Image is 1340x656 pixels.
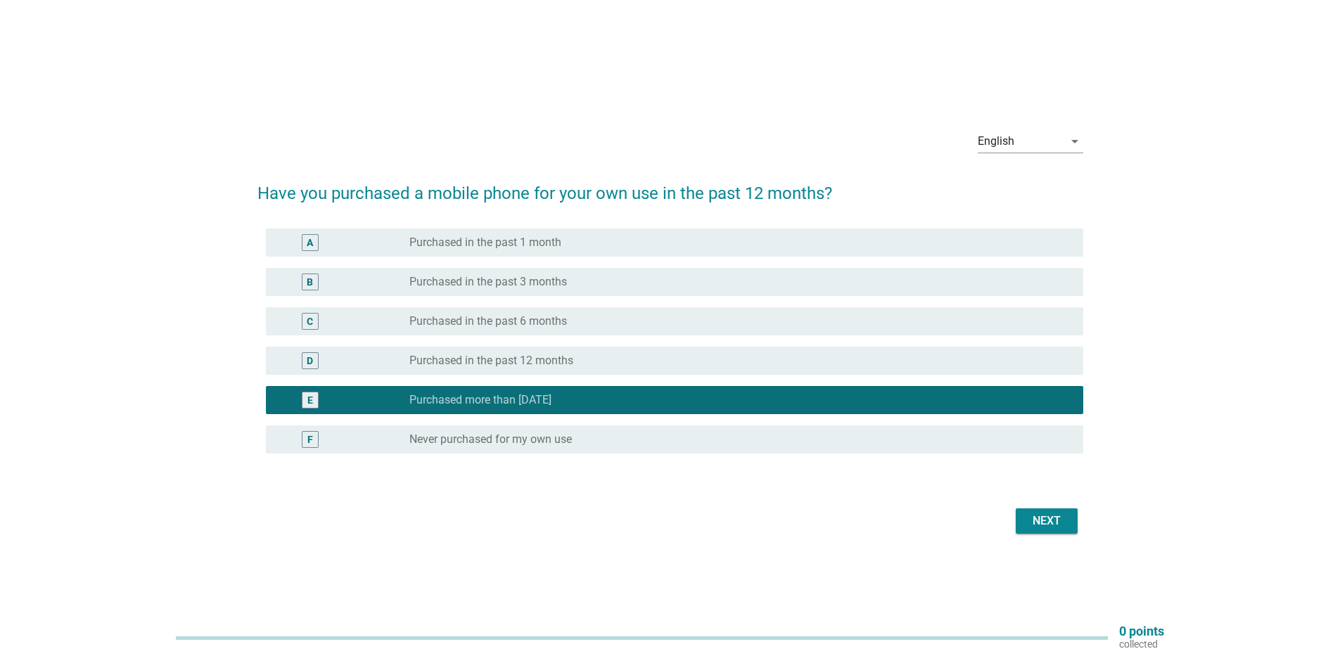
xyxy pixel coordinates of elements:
[307,353,313,368] div: D
[409,236,561,250] label: Purchased in the past 1 month
[409,275,567,289] label: Purchased in the past 3 months
[409,314,567,328] label: Purchased in the past 6 months
[257,167,1083,206] h2: Have you purchased a mobile phone for your own use in the past 12 months?
[307,432,313,446] div: F
[1066,133,1083,150] i: arrow_drop_down
[307,235,313,250] div: A
[1119,638,1164,650] p: collected
[409,393,551,407] label: Purchased more than [DATE]
[1119,625,1164,638] p: 0 points
[1027,513,1066,529] div: Next
[307,314,313,328] div: C
[409,432,572,446] label: Never purchased for my own use
[409,354,573,368] label: Purchased in the past 12 months
[307,274,313,289] div: B
[978,135,1014,148] div: English
[307,392,313,407] div: E
[1016,508,1078,534] button: Next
